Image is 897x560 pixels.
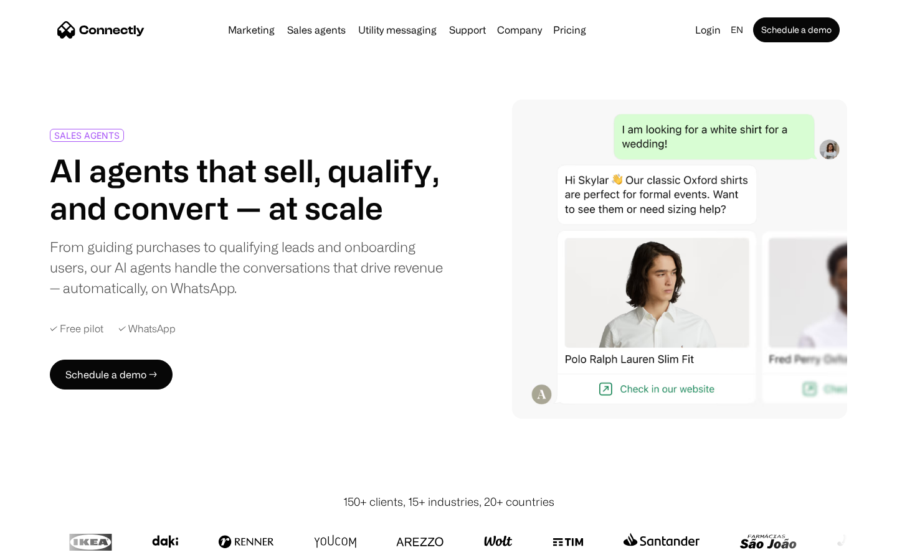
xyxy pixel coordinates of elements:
[50,236,444,298] div: From guiding purchases to qualifying leads and onboarding users, our AI agents handle the convers...
[493,21,546,39] div: Company
[54,131,120,140] div: SALES AGENTS
[118,323,176,335] div: ✓ WhatsApp
[497,21,542,39] div: Company
[50,323,103,335] div: ✓ Free pilot
[12,537,75,556] aside: Language selected: English
[548,25,591,35] a: Pricing
[25,538,75,556] ul: Language list
[731,21,743,39] div: en
[223,25,280,35] a: Marketing
[343,493,554,510] div: 150+ clients, 15+ industries, 20+ countries
[726,21,751,39] div: en
[444,25,491,35] a: Support
[353,25,442,35] a: Utility messaging
[57,21,145,39] a: home
[282,25,351,35] a: Sales agents
[50,360,173,390] a: Schedule a demo →
[753,17,840,42] a: Schedule a demo
[690,21,726,39] a: Login
[50,152,444,226] h1: AI agents that sell, qualify, and convert — at scale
